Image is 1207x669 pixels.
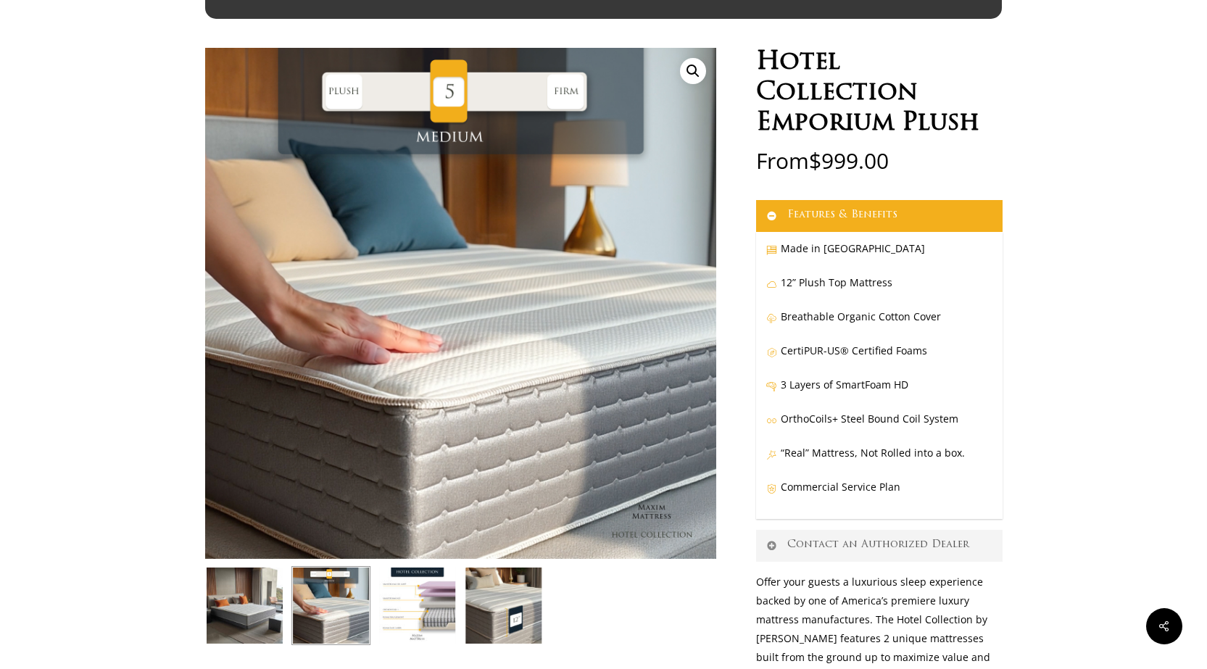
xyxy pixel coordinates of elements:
p: From [756,150,1003,200]
h1: Hotel Collection Emporium Plush [756,48,1003,139]
p: Made in [GEOGRAPHIC_DATA] [766,239,992,273]
p: 12” Plush Top Mattress [766,273,992,307]
bdi: 999.00 [809,146,889,175]
span: $ [809,146,821,175]
p: OrthoCoils+ Steel Bound Coil System [766,410,992,444]
p: Commercial Service Plan [766,478,992,512]
p: Breathable Organic Cotton Cover [766,307,992,341]
a: Contact an Authorized Dealer [756,530,1003,562]
p: “Real” Mattress, Not Rolled into a box. [766,444,992,478]
p: CertiPUR-US® Certified Foams [766,341,992,375]
p: 3 Layers of SmartFoam HD [766,375,992,410]
a: Features & Benefits [756,200,1003,232]
a: View full-screen image gallery [680,58,706,84]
